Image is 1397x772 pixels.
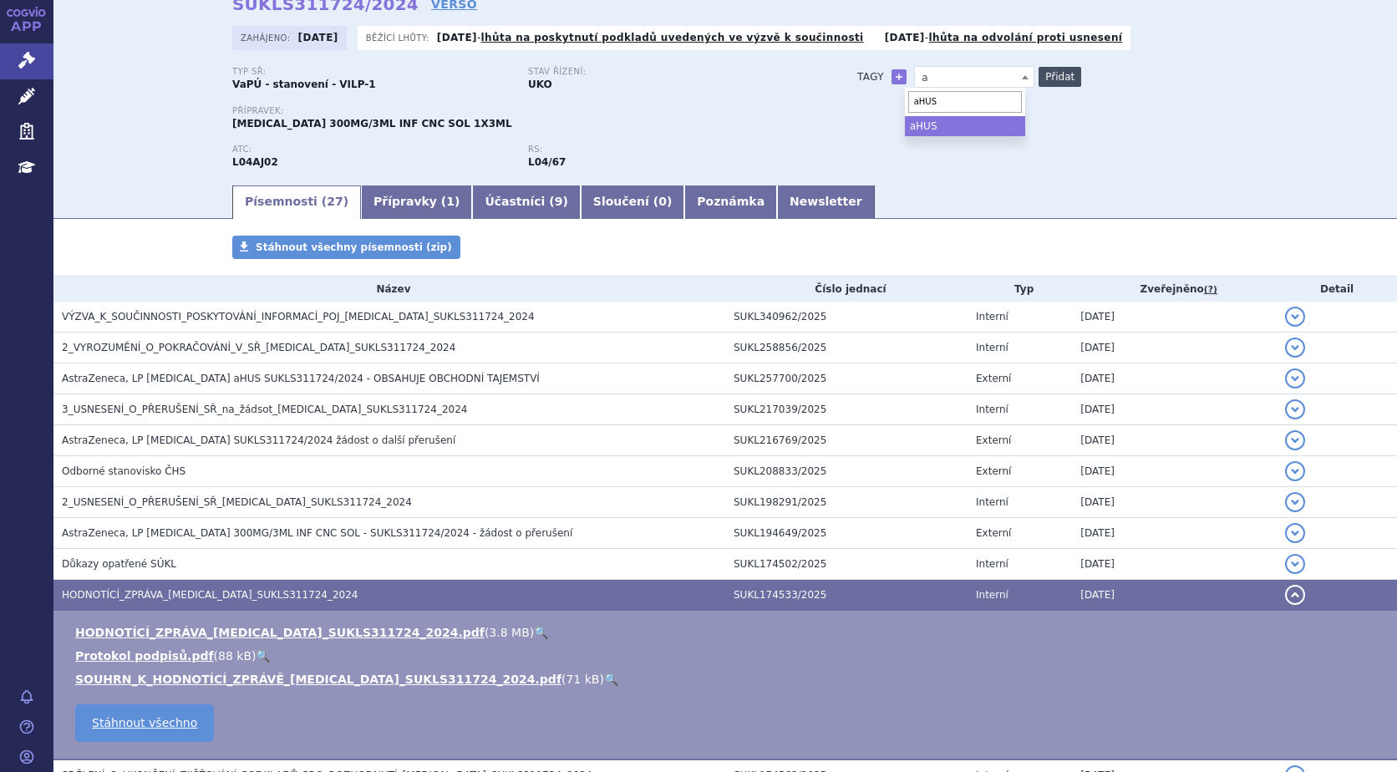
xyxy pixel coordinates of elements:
[1072,487,1277,518] td: [DATE]
[976,558,1008,570] span: Interní
[1072,580,1277,611] td: [DATE]
[1285,585,1305,605] button: detail
[62,589,358,601] span: HODNOTÍCÍ_ZPRÁVA_ULTOMIRIS_SUKLS311724_2024
[62,434,455,446] span: AstraZeneca, LP Ultomiris SUKLS311724/2024 žádost o další přerušení
[534,626,548,639] a: 🔍
[1072,333,1277,363] td: [DATE]
[914,66,1034,88] span: a
[446,195,455,208] span: 1
[725,549,968,580] td: SUKL174502/2025
[777,185,875,219] a: Newsletter
[725,518,968,549] td: SUKL194649/2025
[915,67,1034,89] span: a
[232,156,278,168] strong: RAVULIZUMAB
[976,465,1011,477] span: Externí
[75,673,561,686] a: SOUHRN_K_HODNOTÍCÍ_ZPRÁVĚ_[MEDICAL_DATA]_SUKLS311724_2024.pdf
[928,32,1122,43] a: lhůta na odvolání proti usnesení
[725,333,968,363] td: SUKL258856/2025
[725,580,968,611] td: SUKL174533/2025
[62,373,540,384] span: AstraZeneca, LP Ultomiris aHUS SUKLS311724/2024 - OBSAHUJE OBCHODNÍ TAJEMSTVÍ
[62,496,412,508] span: 2_USNESENÍ_O_PŘERUŠENÍ_SŘ_ULTOMIRIS_SUKLS311724_2024
[481,32,864,43] a: lhůta na poskytnutí podkladů uvedených ve výzvě k součinnosti
[976,404,1008,415] span: Interní
[1285,338,1305,358] button: detail
[725,302,968,333] td: SUKL340962/2025
[1285,307,1305,327] button: detail
[232,106,824,116] p: Přípravek:
[62,311,535,323] span: VÝZVA_K_SOUČINNOSTI_POSKYTOVÁNÍ_INFORMACÍ_POJ_ULTOMIRIS_SUKLS311724_2024
[725,394,968,425] td: SUKL217039/2025
[62,404,467,415] span: 3_USNESENÍ_O_PŘERUŠENÍ_SŘ_na_žádsot_ULTOMIRIS_SUKLS311724_2024
[437,31,864,44] p: -
[75,648,1380,664] li: ( )
[581,185,684,219] a: Sloučení (0)
[528,145,807,155] p: RS:
[976,589,1008,601] span: Interní
[885,31,1123,44] p: -
[232,79,376,90] strong: VaPÚ - stanovení - VILP-1
[1285,523,1305,543] button: detail
[658,195,667,208] span: 0
[528,79,552,90] strong: UKO
[1285,399,1305,419] button: detail
[75,671,1380,688] li: ( )
[232,145,511,155] p: ATC:
[1072,549,1277,580] td: [DATE]
[885,32,925,43] strong: [DATE]
[75,704,214,742] a: Stáhnout všechno
[298,32,338,43] strong: [DATE]
[361,185,472,219] a: Přípravky (1)
[241,31,293,44] span: Zahájeno:
[976,496,1008,508] span: Interní
[489,626,529,639] span: 3.8 MB
[53,277,725,302] th: Název
[1277,277,1397,302] th: Detail
[256,649,270,663] a: 🔍
[976,527,1011,539] span: Externí
[725,363,968,394] td: SUKL257700/2025
[75,649,214,663] a: Protokol podpisů.pdf
[725,277,968,302] th: Číslo jednací
[1072,277,1277,302] th: Zveřejněno
[1285,554,1305,574] button: detail
[604,673,618,686] a: 🔍
[968,277,1072,302] th: Typ
[725,456,968,487] td: SUKL208833/2025
[1285,492,1305,512] button: detail
[1285,368,1305,389] button: detail
[327,195,343,208] span: 27
[1072,363,1277,394] td: [DATE]
[75,626,485,639] a: HODNOTÍCÍ_ZPRÁVA_[MEDICAL_DATA]_SUKLS311724_2024.pdf
[1072,425,1277,456] td: [DATE]
[62,558,176,570] span: Důkazy opatřené SÚKL
[62,465,185,477] span: Odborné stanovisko ČHS
[528,156,566,168] strong: ravulizumab
[1072,456,1277,487] td: [DATE]
[232,236,460,259] a: Stáhnout všechny písemnosti (zip)
[725,425,968,456] td: SUKL216769/2025
[566,673,599,686] span: 71 kB
[218,649,251,663] span: 88 kB
[684,185,777,219] a: Poznámka
[976,342,1008,353] span: Interní
[1285,430,1305,450] button: detail
[725,487,968,518] td: SUKL198291/2025
[62,342,455,353] span: 2_VYROZUMĚNÍ_O_POKRAČOVÁNÍ_V_SŘ_ULTOMIRIS_SUKLS311724_2024
[905,116,1025,136] li: aHUS
[472,185,580,219] a: Účastníci (9)
[75,624,1380,641] li: ( )
[892,69,907,84] a: +
[976,373,1011,384] span: Externí
[1072,518,1277,549] td: [DATE]
[528,67,807,77] p: Stav řízení:
[857,67,884,87] h3: Tagy
[366,31,433,44] span: Běžící lhůty:
[437,32,477,43] strong: [DATE]
[976,311,1008,323] span: Interní
[976,434,1011,446] span: Externí
[1204,284,1217,296] abbr: (?)
[62,527,572,539] span: AstraZeneca, LP ULTOMIRIS 300MG/3ML INF CNC SOL - SUKLS311724/2024 - žádost o přerušení
[232,185,361,219] a: Písemnosti (27)
[232,67,511,77] p: Typ SŘ:
[1285,461,1305,481] button: detail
